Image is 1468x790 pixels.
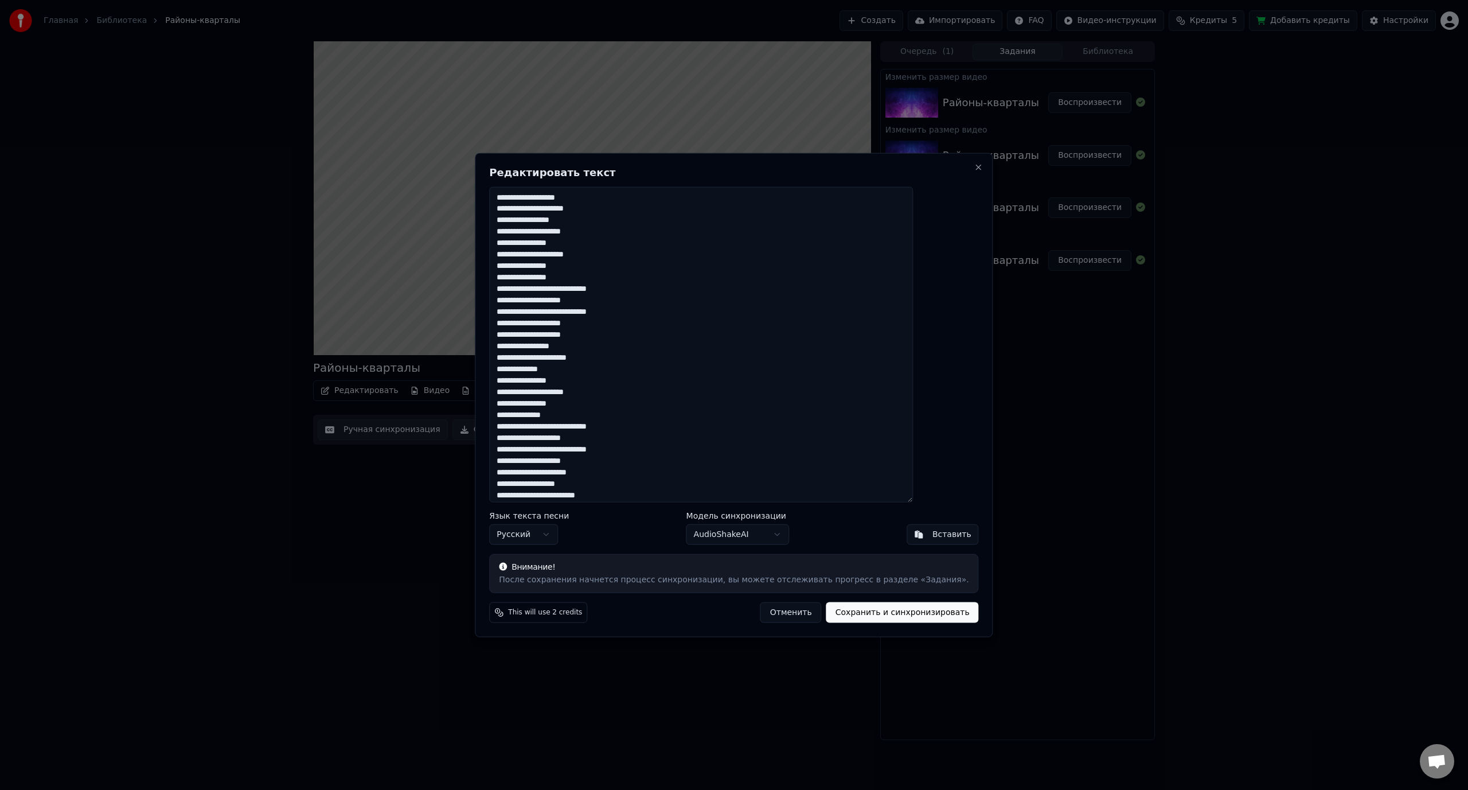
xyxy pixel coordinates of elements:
label: Модель синхронизации [686,512,790,520]
button: Вставить [907,524,979,545]
button: Сохранить и синхронизировать [826,602,979,623]
button: Отменить [760,602,822,623]
div: Вставить [932,529,971,540]
span: This will use 2 credits [508,608,582,617]
h2: Редактировать текст [489,167,978,177]
label: Язык текста песни [489,512,569,520]
div: Внимание! [499,562,969,573]
div: После сохранения начнется процесс синхронизации, вы можете отслеживать прогресс в разделе «Задания». [499,574,969,586]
